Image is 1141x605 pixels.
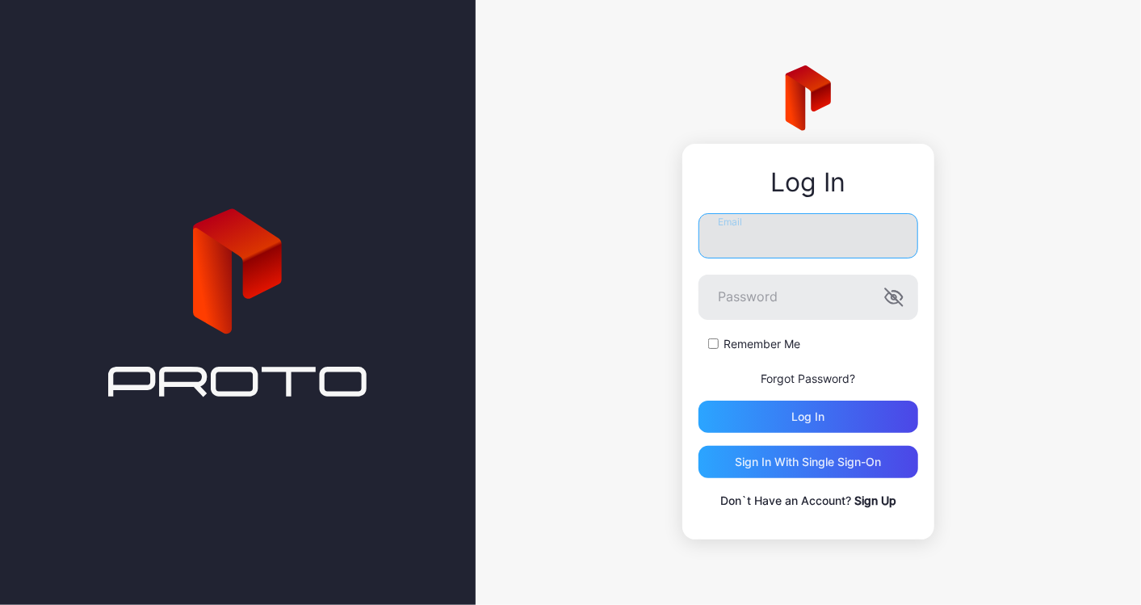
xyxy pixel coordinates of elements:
a: Forgot Password? [761,372,855,385]
button: Password [884,288,904,307]
button: Sign in With Single Sign-On [698,446,918,478]
button: Log in [698,401,918,433]
div: Log in [791,410,824,423]
label: Remember Me [724,336,800,352]
input: Password [698,275,918,320]
input: Email [698,213,918,258]
a: Sign Up [854,494,896,507]
div: Sign in With Single Sign-On [735,456,881,468]
div: Log In [698,168,918,197]
p: Don`t Have an Account? [698,491,918,510]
